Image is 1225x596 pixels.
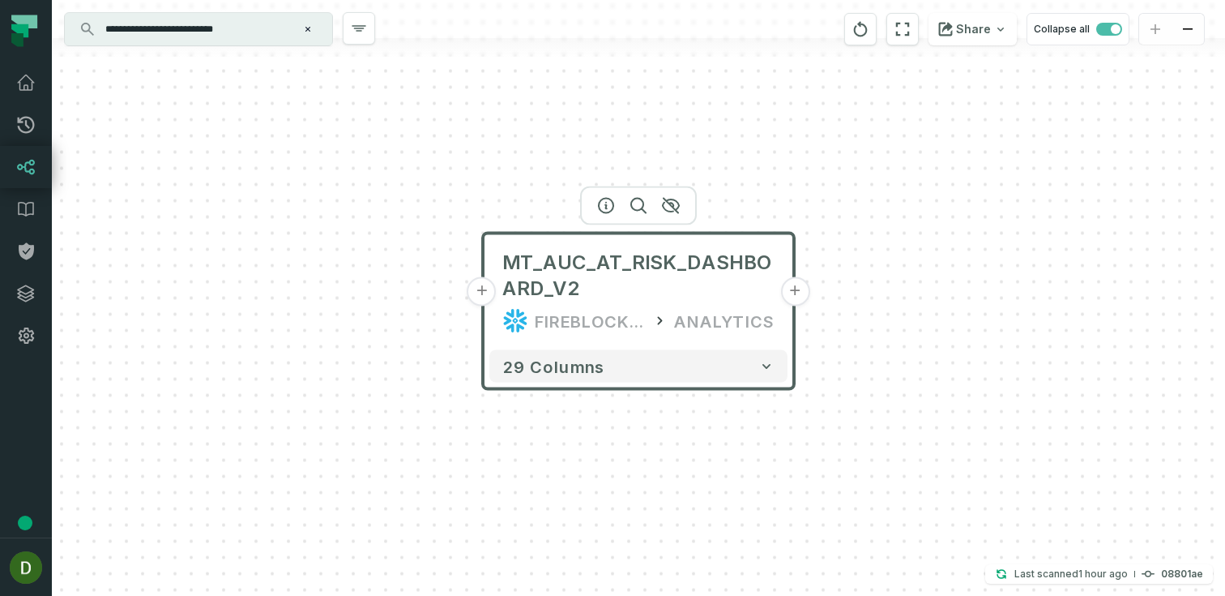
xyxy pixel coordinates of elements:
[502,250,775,302] span: MT_AUC_AT_RISK_DASHBOARD_V2
[1078,568,1128,580] relative-time: Sep 25, 2025, 11:34 AM GMT+3
[535,308,645,334] div: FIREBLOCKS_PROD
[1027,13,1129,45] button: Collapse all
[780,277,809,307] button: +
[928,13,1017,45] button: Share
[502,357,604,376] span: 29 columns
[467,277,497,307] button: +
[300,21,316,37] button: Clear search query
[10,551,42,584] img: avatar of Dan Ben-Dor
[18,516,32,530] div: Tooltip anchor
[985,564,1213,584] button: Last scanned[DATE] 11:34:24 AM08801ae
[1014,566,1128,582] p: Last scanned
[674,308,775,334] div: ANALYTICS
[1161,569,1203,579] h4: 08801ae
[1172,14,1204,45] button: zoom out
